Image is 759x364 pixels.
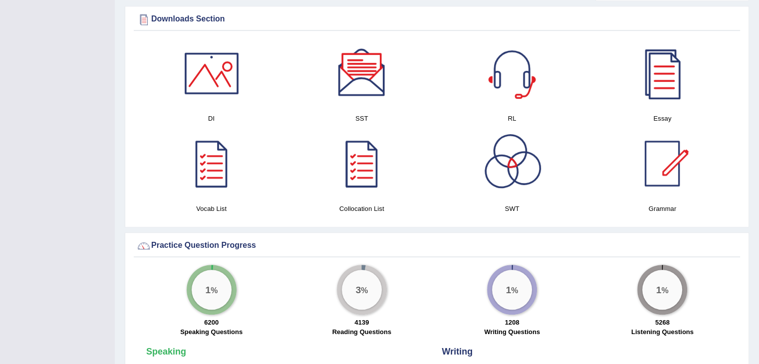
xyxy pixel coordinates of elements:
[442,347,473,357] strong: Writing
[342,270,382,310] div: %
[642,270,682,310] div: %
[141,113,281,124] h4: DI
[505,319,519,326] strong: 1208
[136,12,738,27] div: Downloads Section
[291,113,432,124] h4: SST
[180,327,243,337] label: Speaking Questions
[592,203,733,214] h4: Grammar
[354,319,369,326] strong: 4139
[442,113,582,124] h4: RL
[592,113,733,124] h4: Essay
[204,319,219,326] strong: 6200
[205,284,211,295] big: 1
[355,284,361,295] big: 3
[192,270,232,310] div: %
[141,203,281,214] h4: Vocab List
[332,327,391,337] label: Reading Questions
[631,327,694,337] label: Listening Questions
[492,270,532,310] div: %
[291,203,432,214] h4: Collocation List
[506,284,511,295] big: 1
[146,347,186,357] strong: Speaking
[136,238,738,253] div: Practice Question Progress
[656,284,662,295] big: 1
[484,327,540,337] label: Writing Questions
[442,203,582,214] h4: SWT
[655,319,670,326] strong: 5268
